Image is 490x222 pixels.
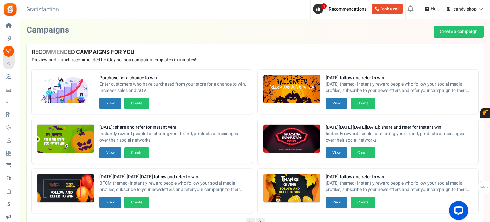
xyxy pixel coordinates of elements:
[99,147,121,158] button: View
[99,81,248,94] span: Enter customers who have purchased from your store for a chance to win. Increase sales and AOV.
[3,2,17,17] img: Gratisfaction
[351,197,375,208] button: Create
[124,197,149,208] button: Create
[372,4,403,14] a: Book a call
[99,174,248,180] strong: [DATE][DATE] [DATE][DATE] follow and refer to win
[422,4,442,14] a: Help
[321,3,327,9] span: 4
[99,131,248,143] span: Instantly reward people for sharing your brand, products or messages over their social networks
[32,57,478,63] p: Preview and launch recommended holiday season campaign templates in minutes!
[326,98,347,109] button: View
[313,4,369,14] a: 4 Recommendations
[326,180,474,193] span: [DATE] themed- Instantly reward people who follow your social media profiles, subscribe to your n...
[124,98,149,109] button: Create
[326,81,474,94] span: [DATE] themed- Instantly reward people who follow your social media profiles, subscribe to your n...
[32,49,478,56] h4: RECOMMENDED CAMPAIGNS FOR YOU
[326,174,474,180] strong: [DATE] follow and refer to win
[37,125,94,153] img: Recommended Campaigns
[326,147,347,158] button: View
[263,174,320,203] img: Recommended Campaigns
[326,75,474,81] strong: [DATE] follow and refer to win
[351,147,375,158] button: Create
[329,6,367,12] span: Recommendations
[124,147,149,158] button: Create
[429,6,440,12] span: Help
[434,26,484,38] a: Create a campaign
[351,98,375,109] button: Create
[326,131,474,143] span: Instantly reward people for sharing your brand, products or messages over their social networks
[99,180,248,193] span: BFCM themed- Instantly reward people who follow your social media profiles, subscribe to your new...
[263,125,320,153] img: Recommended Campaigns
[27,26,69,35] h2: Campaigns
[480,181,489,194] span: FAQs
[263,75,320,104] img: Recommended Campaigns
[326,124,474,131] strong: [DATE][DATE] [DATE][DATE]: share and refer for instant win!
[326,197,347,208] button: View
[99,98,121,109] button: View
[19,3,66,16] h3: Gratisfaction
[99,197,121,208] button: View
[37,174,94,203] img: Recommended Campaigns
[454,6,477,12] span: candy shop
[99,75,248,81] strong: Purchase for a chance to win
[37,75,94,104] img: Recommended Campaigns
[99,124,248,131] strong: [DATE]: share and refer for instant win!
